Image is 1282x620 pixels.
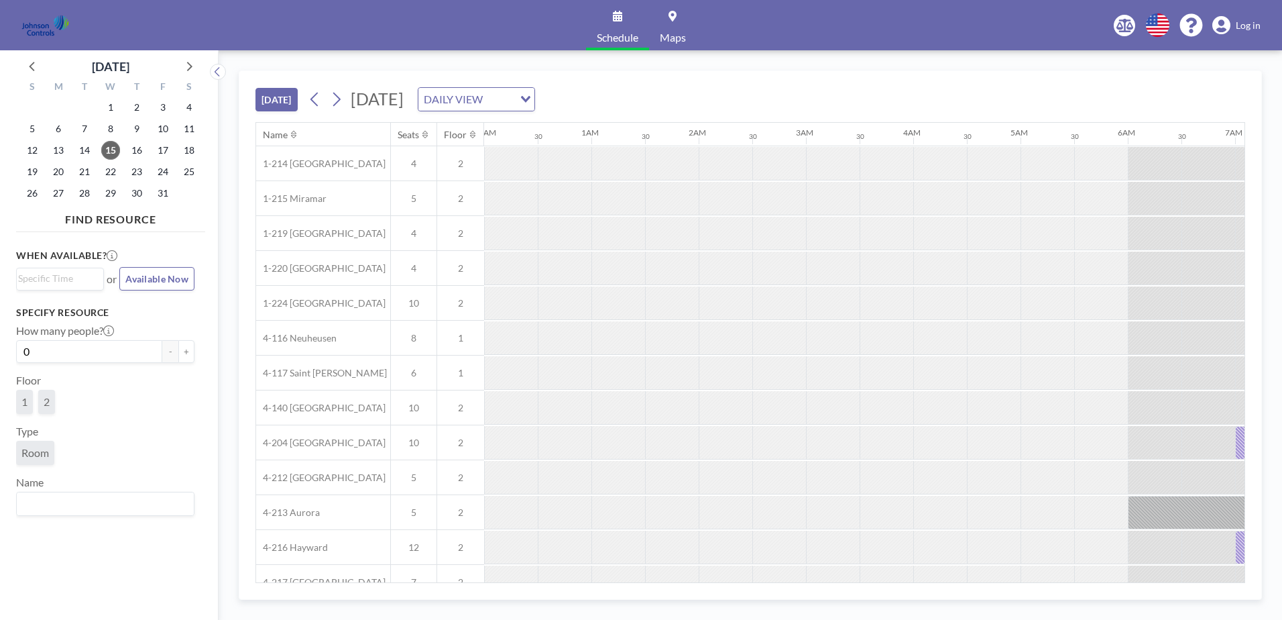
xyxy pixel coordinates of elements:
[23,141,42,160] span: Sunday, October 12, 2025
[49,162,68,181] span: Monday, October 20, 2025
[46,79,72,97] div: M
[162,340,178,363] button: -
[581,127,599,138] div: 1AM
[437,297,484,309] span: 2
[1212,16,1261,35] a: Log in
[391,227,436,240] span: 4
[180,162,198,181] span: Saturday, October 25, 2025
[437,158,484,170] span: 2
[154,119,172,138] span: Friday, October 10, 2025
[351,89,404,109] span: [DATE]
[256,576,386,588] span: 4-217 [GEOGRAPHIC_DATA]
[256,472,386,484] span: 4-212 [GEOGRAPHIC_DATA]
[256,262,386,274] span: 1-220 [GEOGRAPHIC_DATA]
[437,541,484,554] span: 2
[17,268,103,289] div: Search for option
[437,472,484,484] span: 2
[437,507,484,519] span: 2
[398,129,419,141] div: Seats
[391,576,436,588] span: 7
[44,395,50,408] span: 2
[1071,132,1079,141] div: 30
[391,297,436,309] span: 10
[16,307,194,319] h3: Specify resource
[154,98,172,117] span: Friday, October 3, 2025
[263,129,288,141] div: Name
[421,91,485,108] span: DAILY VIEW
[75,184,94,203] span: Tuesday, October 28, 2025
[49,141,68,160] span: Monday, October 13, 2025
[23,162,42,181] span: Sunday, October 19, 2025
[154,141,172,160] span: Friday, October 17, 2025
[256,193,327,205] span: 1-215 Miramar
[127,119,146,138] span: Thursday, October 9, 2025
[49,184,68,203] span: Monday, October 27, 2025
[49,119,68,138] span: Monday, October 6, 2025
[437,402,484,414] span: 2
[16,207,205,226] h4: FIND RESOURCE
[391,367,436,379] span: 6
[964,132,972,141] div: 30
[256,297,386,309] span: 1-224 [GEOGRAPHIC_DATA]
[178,340,194,363] button: +
[16,425,38,438] label: Type
[437,193,484,205] span: 2
[75,119,94,138] span: Tuesday, October 7, 2025
[487,91,512,108] input: Search for option
[101,98,120,117] span: Wednesday, October 1, 2025
[437,227,484,240] span: 2
[256,437,386,449] span: 4-204 [GEOGRAPHIC_DATA]
[256,541,328,554] span: 4-216 Hayward
[180,119,198,138] span: Saturday, October 11, 2025
[180,141,198,160] span: Saturday, October 18, 2025
[19,79,46,97] div: S
[749,132,757,141] div: 30
[119,267,194,291] button: Available Now
[176,79,202,97] div: S
[154,184,172,203] span: Friday, October 31, 2025
[127,141,146,160] span: Thursday, October 16, 2025
[256,158,386,170] span: 1-214 [GEOGRAPHIC_DATA]
[92,57,129,76] div: [DATE]
[903,127,921,138] div: 4AM
[18,495,186,513] input: Search for option
[437,576,484,588] span: 2
[391,158,436,170] span: 4
[444,129,467,141] div: Floor
[660,32,686,43] span: Maps
[1225,127,1242,138] div: 7AM
[689,127,706,138] div: 2AM
[256,227,386,240] span: 1-219 [GEOGRAPHIC_DATA]
[127,184,146,203] span: Thursday, October 30, 2025
[391,402,436,414] span: 10
[21,446,49,459] span: Room
[23,119,42,138] span: Sunday, October 5, 2025
[98,79,124,97] div: W
[180,98,198,117] span: Saturday, October 4, 2025
[107,272,117,286] span: or
[72,79,98,97] div: T
[125,273,188,285] span: Available Now
[255,88,298,111] button: [DATE]
[16,476,44,489] label: Name
[256,507,320,519] span: 4-213 Aurora
[101,119,120,138] span: Wednesday, October 8, 2025
[21,12,69,39] img: organization-logo
[391,437,436,449] span: 10
[642,132,650,141] div: 30
[18,271,96,286] input: Search for option
[127,98,146,117] span: Thursday, October 2, 2025
[418,88,534,111] div: Search for option
[391,332,436,344] span: 8
[437,367,484,379] span: 1
[256,332,337,344] span: 4-116 Neuheusen
[391,507,436,519] span: 5
[1236,19,1261,32] span: Log in
[150,79,176,97] div: F
[1010,127,1028,138] div: 5AM
[256,367,387,379] span: 4-117 Saint [PERSON_NAME]
[391,472,436,484] span: 5
[796,127,813,138] div: 3AM
[101,184,120,203] span: Wednesday, October 29, 2025
[75,162,94,181] span: Tuesday, October 21, 2025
